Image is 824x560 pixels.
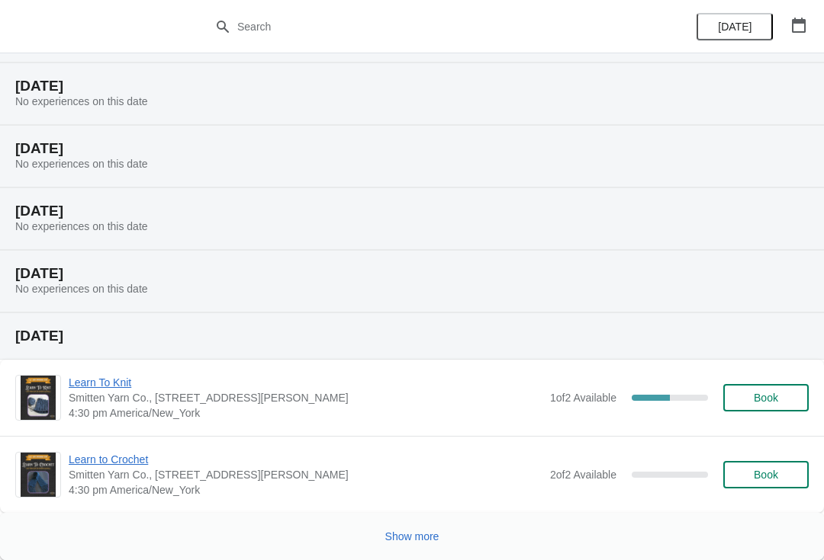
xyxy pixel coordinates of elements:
[21,376,56,420] img: Learn To Knit | Smitten Yarn Co., 59 Hanson Street, Rochester, NH, USA | 4:30 pm America/New_York
[69,482,542,498] span: 4:30 pm America/New_York
[550,392,616,404] span: 1 of 2 Available
[237,13,618,40] input: Search
[723,384,809,411] button: Book
[15,78,809,94] h2: [DATE]
[21,453,56,497] img: Learn to Crochet | Smitten Yarn Co., 59 Hanson St, Rochester, NH, USA | 4:30 pm America/New_York
[69,375,542,390] span: Learn To Knit
[69,390,542,405] span: Smitten Yarn Co., [STREET_ADDRESS][PERSON_NAME]
[15,158,148,170] span: No experiences on this date
[718,21,752,33] span: [DATE]
[15,220,148,232] span: No experiences on this date
[15,95,148,107] span: No experiences on this date
[379,523,446,550] button: Show more
[754,469,778,481] span: Book
[15,141,809,156] h2: [DATE]
[69,452,542,467] span: Learn to Crochet
[385,530,439,542] span: Show more
[69,467,542,482] span: Smitten Yarn Co., [STREET_ADDRESS][PERSON_NAME]
[15,328,809,344] h2: [DATE]
[723,461,809,488] button: Book
[550,469,616,481] span: 2 of 2 Available
[15,203,809,219] h2: [DATE]
[15,266,809,281] h2: [DATE]
[69,405,542,421] span: 4:30 pm America/New_York
[697,13,773,40] button: [DATE]
[15,283,148,295] span: No experiences on this date
[754,392,778,404] span: Book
